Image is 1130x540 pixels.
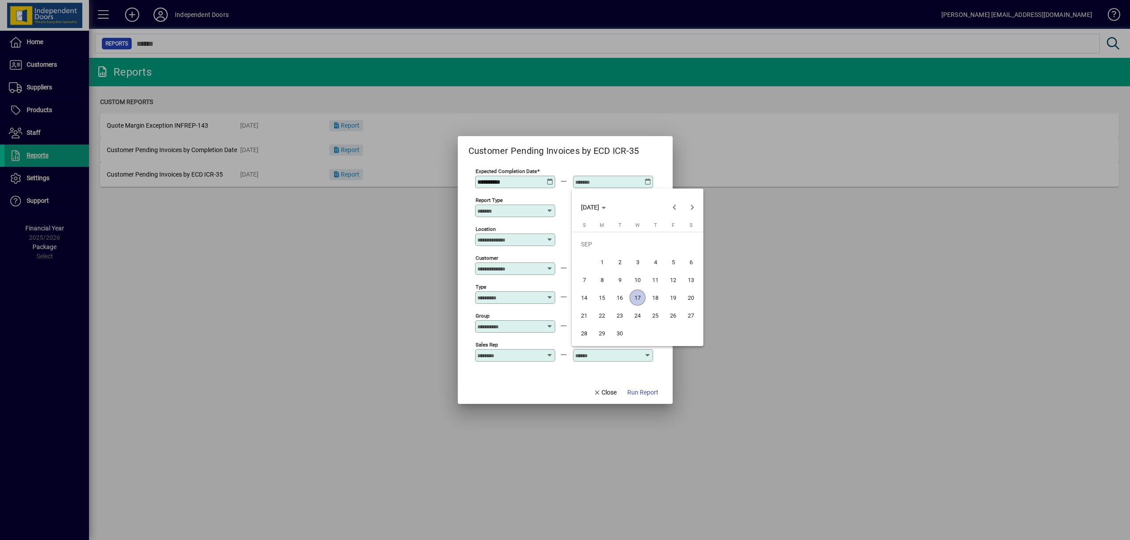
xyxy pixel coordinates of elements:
span: 21 [576,307,592,323]
span: 29 [594,325,610,341]
button: Thu Sep 18 2025 [646,289,664,306]
button: Mon Sep 15 2025 [593,289,611,306]
button: Sun Sep 21 2025 [575,306,593,324]
span: 5 [665,254,681,270]
button: Sun Sep 07 2025 [575,271,593,289]
span: 3 [630,254,646,270]
span: M [600,222,604,228]
button: Thu Sep 25 2025 [646,306,664,324]
span: T [618,222,621,228]
button: Sat Sep 20 2025 [682,289,700,306]
span: W [635,222,640,228]
button: Wed Sep 24 2025 [629,306,646,324]
button: Wed Sep 10 2025 [629,271,646,289]
span: 26 [665,307,681,323]
span: 27 [683,307,699,323]
span: S [690,222,693,228]
span: T [654,222,657,228]
span: 7 [576,272,592,288]
button: Sun Sep 28 2025 [575,324,593,342]
button: Tue Sep 02 2025 [611,253,629,271]
span: 23 [612,307,628,323]
span: 18 [647,290,663,306]
span: 9 [612,272,628,288]
span: 20 [683,290,699,306]
span: 6 [683,254,699,270]
span: 2 [612,254,628,270]
button: Previous month [666,198,683,216]
span: 12 [665,272,681,288]
span: 14 [576,290,592,306]
button: Fri Sep 26 2025 [664,306,682,324]
span: [DATE] [581,204,599,211]
button: Sat Sep 13 2025 [682,271,700,289]
button: Thu Sep 11 2025 [646,271,664,289]
button: Sat Sep 27 2025 [682,306,700,324]
span: 28 [576,325,592,341]
span: 1 [594,254,610,270]
button: Mon Sep 22 2025 [593,306,611,324]
span: 16 [612,290,628,306]
span: 25 [647,307,663,323]
span: 4 [647,254,663,270]
button: Sat Sep 06 2025 [682,253,700,271]
button: Next month [683,198,701,216]
button: Mon Sep 08 2025 [593,271,611,289]
span: 13 [683,272,699,288]
span: S [583,222,586,228]
span: 15 [594,290,610,306]
button: Sun Sep 14 2025 [575,289,593,306]
span: 22 [594,307,610,323]
button: Tue Sep 09 2025 [611,271,629,289]
button: Fri Sep 12 2025 [664,271,682,289]
button: Tue Sep 16 2025 [611,289,629,306]
span: 24 [630,307,646,323]
button: Wed Sep 17 2025 [629,289,646,306]
td: SEP [575,235,700,253]
button: Wed Sep 03 2025 [629,253,646,271]
span: 8 [594,272,610,288]
button: Fri Sep 19 2025 [664,289,682,306]
span: 19 [665,290,681,306]
button: Choose month and year [577,199,609,215]
button: Thu Sep 04 2025 [646,253,664,271]
button: Tue Sep 30 2025 [611,324,629,342]
button: Mon Sep 29 2025 [593,324,611,342]
span: 30 [612,325,628,341]
span: 11 [647,272,663,288]
span: 17 [630,290,646,306]
span: F [672,222,674,228]
button: Tue Sep 23 2025 [611,306,629,324]
button: Mon Sep 01 2025 [593,253,611,271]
span: 10 [630,272,646,288]
button: Fri Sep 05 2025 [664,253,682,271]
